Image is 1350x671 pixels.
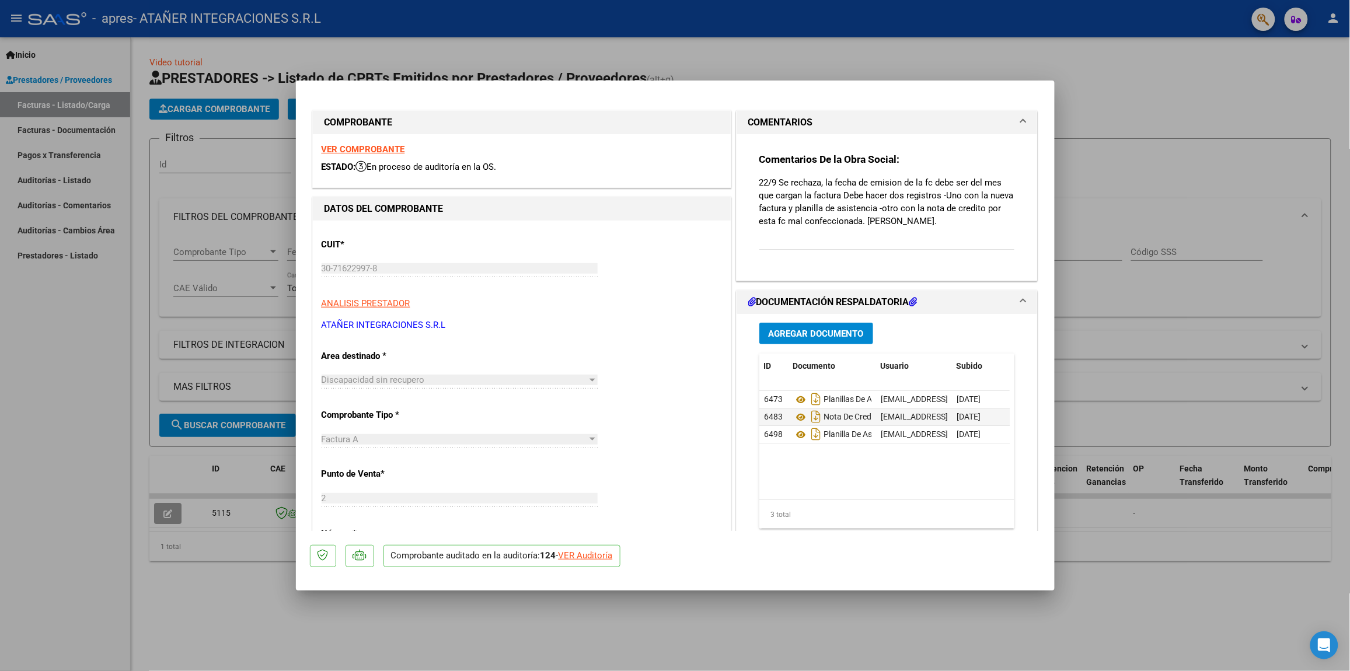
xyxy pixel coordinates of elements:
[881,429,1113,439] span: [EMAIL_ADDRESS][DOMAIN_NAME] - S.R.L Atañer Integraciones
[881,361,909,371] span: Usuario
[769,328,864,339] span: Agregar Documento
[957,429,981,439] span: [DATE]
[764,361,772,371] span: ID
[793,395,904,404] span: Planillas De Asistencia
[322,375,425,385] span: Discapacidad sin recupero
[759,354,789,379] datatable-header-cell: ID
[325,117,393,128] strong: COMPROBANTE
[759,153,900,165] strong: Comentarios De la Obra Social:
[793,361,836,371] span: Documento
[737,111,1038,134] mat-expansion-panel-header: COMENTARIOS
[957,361,983,371] span: Subido
[748,295,918,309] h1: DOCUMENTACIÓN RESPALDATORIA
[952,354,1010,379] datatable-header-cell: Subido
[764,429,783,439] span: 6498
[764,412,783,421] span: 6483
[325,203,444,214] strong: DATOS DEL COMPROBANTE
[759,500,1015,529] div: 3 total
[808,425,824,443] i: Descargar documento
[957,394,981,404] span: [DATE]
[881,412,1113,421] span: [EMAIL_ADDRESS][DOMAIN_NAME] - S.R.L Atañer Integraciones
[322,434,359,445] span: Factura A
[793,430,933,439] span: Planilla De Asistencia Correcta
[322,350,442,363] p: Area destinado *
[322,467,442,481] p: Punto de Venta
[322,408,442,422] p: Comprobante Tipo *
[383,545,620,568] p: Comprobante auditado en la auditoría: -
[322,298,410,309] span: ANALISIS PRESTADOR
[737,134,1038,281] div: COMENTARIOS
[789,354,876,379] datatable-header-cell: Documento
[322,162,356,172] span: ESTADO:
[322,319,722,332] p: ATAÑER INTEGRACIONES S.R.L
[759,176,1015,228] p: 22/9 Se rechaza, la fecha de emision de la fc debe ser del mes que cargan la factura Debe hacer d...
[759,323,873,344] button: Agregar Documento
[793,413,881,422] span: Nota De Credito
[737,314,1038,556] div: DOCUMENTACIÓN RESPALDATORIA
[808,390,824,408] i: Descargar documento
[322,238,442,251] p: CUIT
[356,162,497,172] span: En proceso de auditoría en la OS.
[881,394,1113,404] span: [EMAIL_ADDRESS][DOMAIN_NAME] - S.R.L Atañer Integraciones
[737,291,1038,314] mat-expansion-panel-header: DOCUMENTACIÓN RESPALDATORIA
[1310,631,1338,659] div: Open Intercom Messenger
[559,549,613,562] div: VER Auditoría
[876,354,952,379] datatable-header-cell: Usuario
[748,116,813,130] h1: COMENTARIOS
[540,550,556,561] strong: 124
[957,412,981,421] span: [DATE]
[322,527,442,540] p: Número
[764,394,783,404] span: 6473
[808,407,824,426] i: Descargar documento
[322,144,405,155] a: VER COMPROBANTE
